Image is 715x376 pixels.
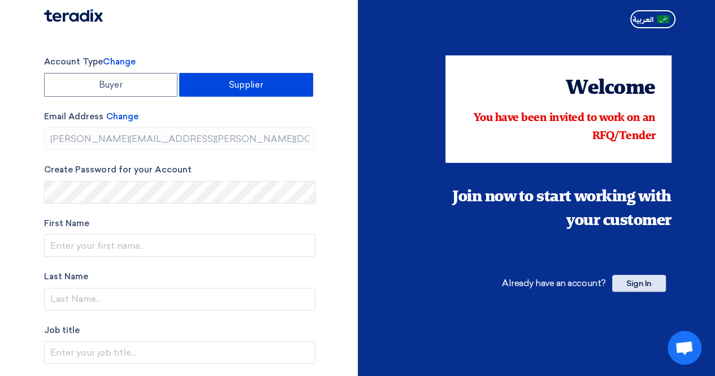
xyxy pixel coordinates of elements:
input: Enter your first name... [44,234,315,257]
div: Join now to start working with your customer [445,185,671,233]
label: Buyer [44,73,178,97]
img: ar-AR.png [657,15,669,24]
input: Last Name... [44,288,315,310]
label: Account Type [44,55,315,68]
div: Open chat [668,331,701,365]
label: Supplier [179,73,313,97]
a: Sign In [612,278,666,288]
input: Enter your business email... [44,127,315,150]
label: Create Password for your Account [44,163,315,176]
span: العربية [632,16,653,24]
span: You have been invited to work on an RFQ/Tender [473,113,655,142]
button: العربية [630,10,675,28]
div: Welcome [461,74,656,104]
label: Last Name [44,270,315,283]
input: Enter your job title... [44,341,315,364]
span: Change [106,111,138,122]
span: Change [103,57,135,67]
span: Sign In [612,275,666,292]
img: Teradix logo [44,9,103,22]
span: Already have an account? [502,278,605,288]
label: First Name [44,217,315,230]
label: Job title [44,324,315,337]
label: Email Address [44,110,315,123]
